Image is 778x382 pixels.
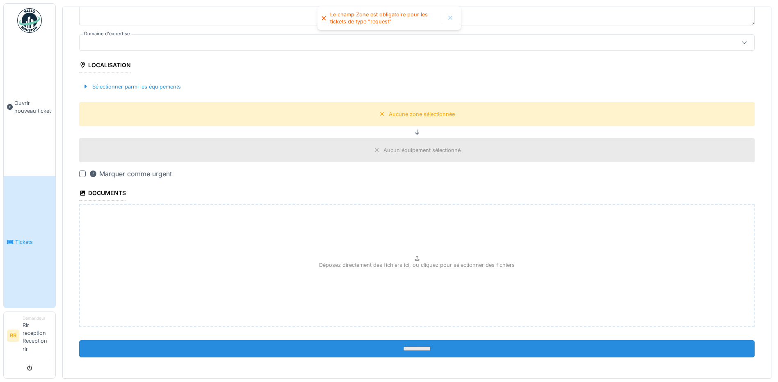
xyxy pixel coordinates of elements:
[4,176,55,307] a: Tickets
[7,330,19,342] li: RR
[7,315,52,358] a: RR DemandeurRlr reception Reception rlr
[82,30,132,37] label: Domaine d'expertise
[14,99,52,115] span: Ouvrir nouveau ticket
[17,8,42,33] img: Badge_color-CXgf-gQk.svg
[389,110,455,118] div: Aucune zone sélectionnée
[319,261,515,269] p: Déposez directement des fichiers ici, ou cliquez pour sélectionner des fichiers
[383,146,461,154] div: Aucun équipement sélectionné
[89,169,172,179] div: Marquer comme urgent
[15,238,52,246] span: Tickets
[79,187,126,201] div: Documents
[23,315,52,356] li: Rlr reception Reception rlr
[23,315,52,321] div: Demandeur
[79,59,131,73] div: Localisation
[330,11,437,25] div: Le champ Zone est obligatoire pour les tickets de type "request"
[79,81,184,92] div: Sélectionner parmi les équipements
[4,37,55,176] a: Ouvrir nouveau ticket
